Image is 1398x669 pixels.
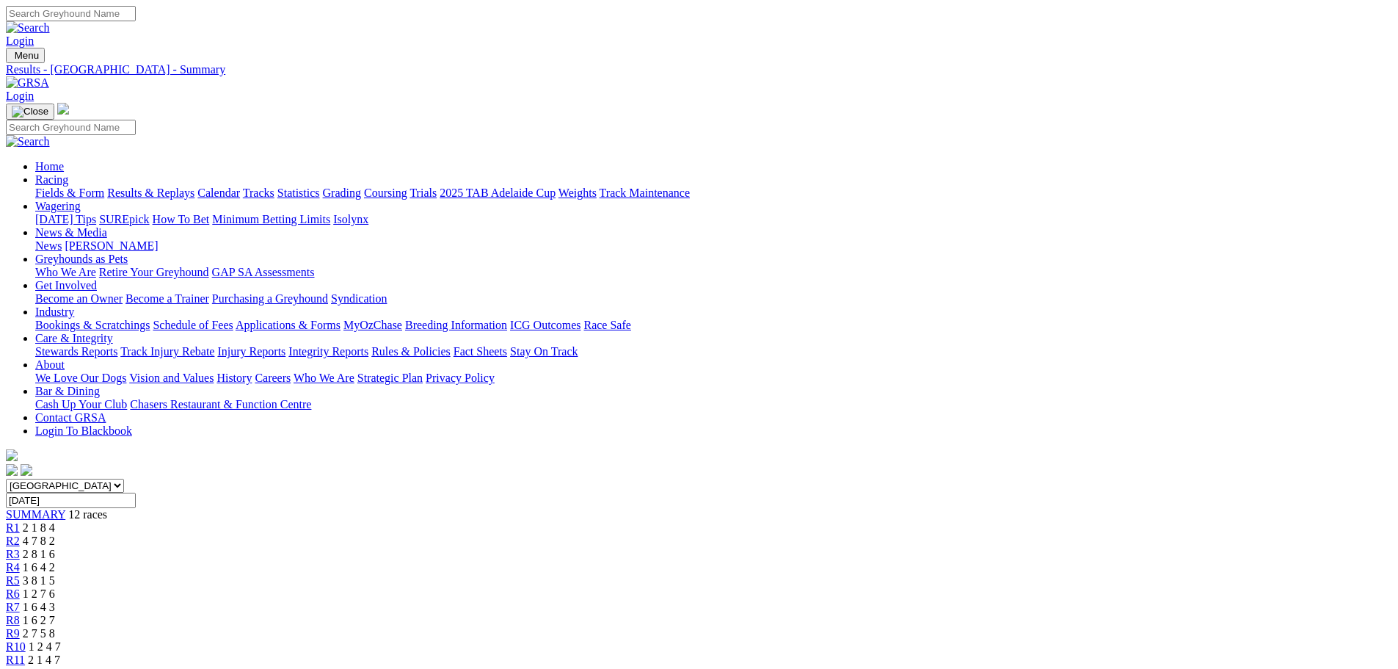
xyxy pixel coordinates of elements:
[12,106,48,117] img: Close
[107,187,194,199] a: Results & Replays
[35,239,1392,253] div: News & Media
[6,35,34,47] a: Login
[6,535,20,547] a: R2
[35,239,62,252] a: News
[35,372,126,384] a: We Love Our Dogs
[333,213,368,225] a: Isolynx
[23,521,55,534] span: 2 1 8 4
[510,319,580,331] a: ICG Outcomes
[6,120,136,135] input: Search
[23,574,55,587] span: 3 8 1 5
[6,561,20,574] span: R4
[6,464,18,476] img: facebook.svg
[35,213,1392,226] div: Wagering
[153,213,210,225] a: How To Bet
[35,319,150,331] a: Bookings & Scratchings
[15,50,39,61] span: Menu
[6,587,20,600] a: R6
[6,135,50,148] img: Search
[371,345,451,358] a: Rules & Policies
[426,372,495,384] a: Privacy Policy
[6,493,136,508] input: Select date
[35,319,1392,332] div: Industry
[6,6,136,21] input: Search
[197,187,240,199] a: Calendar
[343,319,402,331] a: MyOzChase
[21,464,32,476] img: twitter.svg
[153,319,233,331] a: Schedule of Fees
[217,345,285,358] a: Injury Reports
[6,521,20,534] a: R1
[294,372,354,384] a: Who We Are
[23,614,55,626] span: 1 6 2 7
[35,358,65,371] a: About
[364,187,407,199] a: Coursing
[35,372,1392,385] div: About
[35,332,113,344] a: Care & Integrity
[35,226,107,239] a: News & Media
[35,200,81,212] a: Wagering
[23,627,55,640] span: 2 7 5 8
[35,292,123,305] a: Become an Owner
[6,601,20,613] span: R7
[23,535,55,547] span: 4 7 8 2
[243,187,274,199] a: Tracks
[212,266,315,278] a: GAP SA Assessments
[68,508,107,521] span: 12 races
[99,213,149,225] a: SUREpick
[23,601,55,613] span: 1 6 4 3
[6,21,50,35] img: Search
[99,266,209,278] a: Retire Your Greyhound
[35,279,97,292] a: Get Involved
[583,319,630,331] a: Race Safe
[440,187,556,199] a: 2025 TAB Adelaide Cup
[6,654,25,666] a: R11
[35,187,104,199] a: Fields & Form
[6,627,20,640] a: R9
[6,63,1392,76] div: Results - [GEOGRAPHIC_DATA] - Summary
[35,213,96,225] a: [DATE] Tips
[35,173,68,186] a: Racing
[57,103,69,115] img: logo-grsa-white.png
[35,398,127,411] a: Cash Up Your Club
[6,614,20,626] a: R8
[6,548,20,560] a: R3
[35,345,1392,358] div: Care & Integrity
[35,187,1392,200] div: Racing
[6,449,18,461] img: logo-grsa-white.png
[23,548,55,560] span: 2 8 1 6
[323,187,361,199] a: Grading
[35,305,74,318] a: Industry
[65,239,158,252] a: [PERSON_NAME]
[35,424,132,437] a: Login To Blackbook
[23,561,55,574] span: 1 6 4 2
[35,266,1392,279] div: Greyhounds as Pets
[558,187,597,199] a: Weights
[6,640,26,653] a: R10
[35,160,64,173] a: Home
[600,187,690,199] a: Track Maintenance
[35,345,117,358] a: Stewards Reports
[6,574,20,587] a: R5
[125,292,209,305] a: Become a Trainer
[6,508,65,521] a: SUMMARY
[212,213,330,225] a: Minimum Betting Limits
[35,398,1392,411] div: Bar & Dining
[288,345,368,358] a: Integrity Reports
[405,319,507,331] a: Breeding Information
[277,187,320,199] a: Statistics
[35,266,96,278] a: Who We Are
[35,411,106,424] a: Contact GRSA
[130,398,311,411] a: Chasers Restaurant & Function Centre
[120,345,214,358] a: Track Injury Rebate
[23,587,55,600] span: 1 2 7 6
[35,253,128,265] a: Greyhounds as Pets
